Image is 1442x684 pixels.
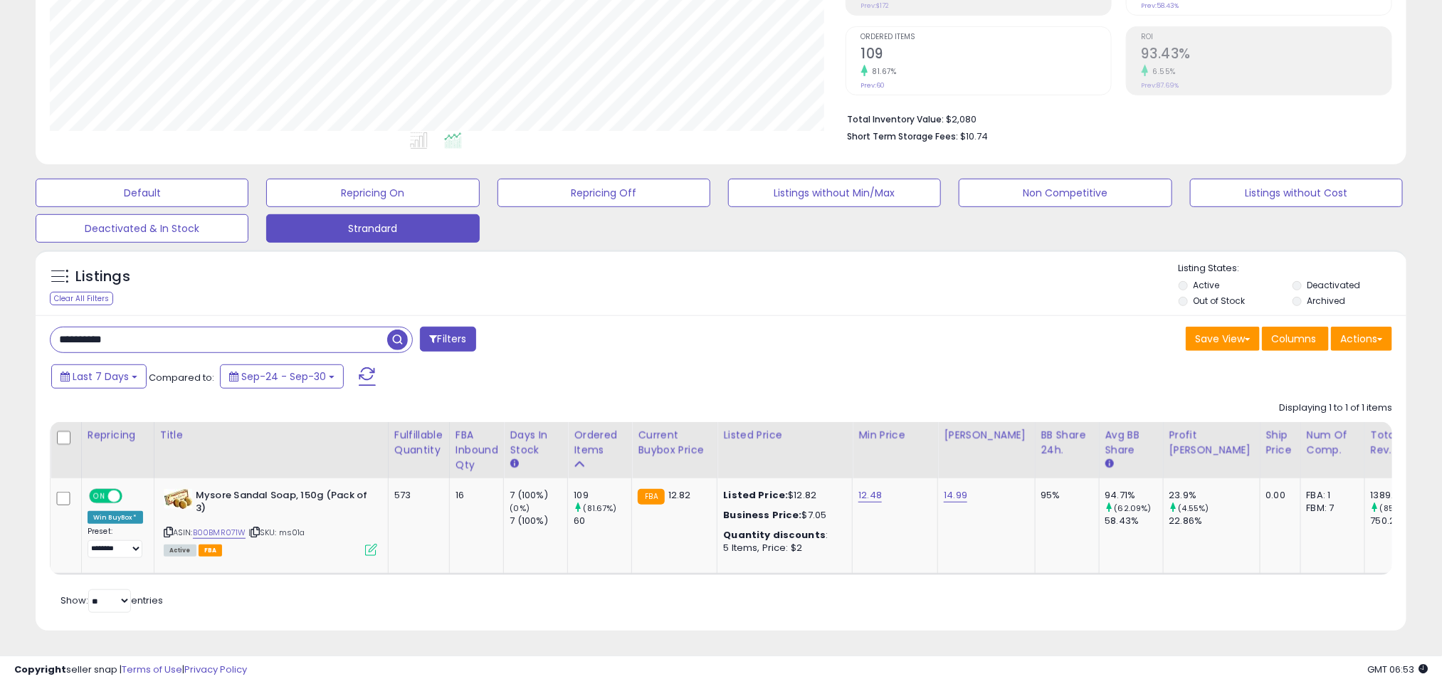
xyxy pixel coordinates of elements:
span: $10.74 [961,130,989,143]
div: Clear All Filters [50,292,113,305]
div: [PERSON_NAME] [944,428,1028,443]
small: Avg BB Share. [1105,458,1114,470]
div: Avg BB Share [1105,428,1157,458]
img: 41py+N21BEL._SL40_.jpg [164,489,192,509]
div: FBA inbound Qty [456,428,498,473]
div: FBM: 7 [1307,502,1354,515]
div: 750.21 [1371,515,1428,527]
div: 573 [394,489,438,502]
span: Show: entries [60,594,163,607]
div: Listed Price [723,428,846,443]
h2: 93.43% [1142,46,1391,65]
div: Win BuyBox * [88,511,143,524]
button: Deactivated & In Stock [36,214,248,243]
small: Prev: 87.69% [1142,81,1179,90]
button: Non Competitive [959,179,1172,207]
button: Sep-24 - Sep-30 [220,364,344,389]
b: Business Price: [723,508,801,522]
a: Privacy Policy [184,663,247,676]
div: Preset: [88,527,143,558]
b: Quantity discounts [723,528,826,542]
button: Save View [1186,327,1260,351]
span: | SKU: ms01a [248,527,305,538]
div: Ordered Items [574,428,626,458]
li: $2,080 [848,110,1382,127]
div: Ship Price [1266,428,1295,458]
div: Profit [PERSON_NAME] [1169,428,1254,458]
div: Total Rev. [1371,428,1423,458]
label: Active [1194,279,1220,291]
b: Mysore Sandal Soap, 150g (Pack of 3) [196,489,369,519]
div: Fulfillable Quantity [394,428,443,458]
small: Prev: 60 [861,81,885,90]
p: Listing States: [1179,262,1406,275]
label: Archived [1307,295,1345,307]
button: Last 7 Days [51,364,147,389]
h2: 109 [861,46,1111,65]
div: FBA: 1 [1307,489,1354,502]
button: Strandard [266,214,479,243]
span: Last 7 Days [73,369,129,384]
a: 14.99 [944,488,967,503]
div: Title [160,428,382,443]
h5: Listings [75,267,130,287]
div: 94.71% [1105,489,1163,502]
div: 0.00 [1266,489,1290,502]
b: Short Term Storage Fees: [848,130,959,142]
div: ASIN: [164,489,377,555]
span: Ordered Items [861,33,1111,41]
a: 12.48 [858,488,882,503]
div: 22.86% [1169,515,1260,527]
div: Min Price [858,428,932,443]
small: FBA [638,489,664,505]
div: 60 [574,515,631,527]
div: 95% [1041,489,1088,502]
span: All listings currently available for purchase on Amazon [164,544,196,557]
div: 7 (100%) [510,489,567,502]
button: Listings without Min/Max [728,179,941,207]
b: Listed Price: [723,488,788,502]
a: B00BMR071W [193,527,246,539]
span: Compared to: [149,371,214,384]
small: (0%) [510,503,530,514]
div: $7.05 [723,509,841,522]
div: 7 (100%) [510,515,567,527]
button: Columns [1262,327,1329,351]
span: OFF [120,490,143,502]
div: 5 Items, Price: $2 [723,542,841,554]
strong: Copyright [14,663,66,676]
span: ROI [1142,33,1391,41]
button: Actions [1331,327,1392,351]
b: Total Inventory Value: [848,113,944,125]
div: 109 [574,489,631,502]
div: 16 [456,489,493,502]
label: Out of Stock [1194,295,1246,307]
span: Sep-24 - Sep-30 [241,369,326,384]
div: $12.82 [723,489,841,502]
div: 58.43% [1105,515,1163,527]
div: Num of Comp. [1307,428,1359,458]
small: 81.67% [868,66,897,77]
span: 2025-10-8 06:53 GMT [1367,663,1428,676]
span: ON [90,490,108,502]
small: (81.67%) [584,503,617,514]
div: Days In Stock [510,428,562,458]
small: 6.55% [1148,66,1177,77]
div: BB Share 24h. [1041,428,1093,458]
div: seller snap | | [14,663,247,677]
button: Listings without Cost [1190,179,1403,207]
span: Columns [1271,332,1316,346]
small: (62.09%) [1115,503,1152,514]
div: Current Buybox Price [638,428,711,458]
span: FBA [199,544,223,557]
a: Terms of Use [122,663,182,676]
label: Deactivated [1307,279,1360,291]
small: (4.55%) [1179,503,1209,514]
span: 12.82 [668,488,691,502]
button: Filters [420,327,475,352]
button: Repricing On [266,179,479,207]
div: 1389.08 [1371,489,1428,502]
small: Days In Stock. [510,458,518,470]
div: Displaying 1 to 1 of 1 items [1279,401,1392,415]
div: : [723,529,841,542]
